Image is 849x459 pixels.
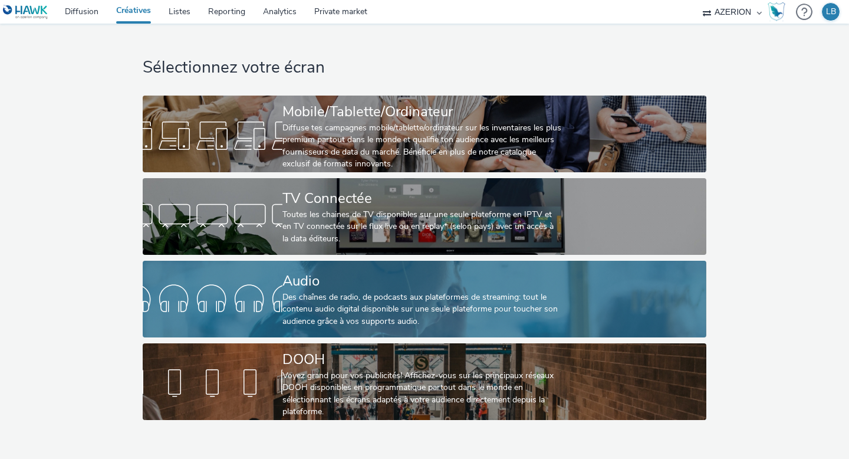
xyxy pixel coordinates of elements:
[143,178,706,255] a: TV ConnectéeToutes les chaines de TV disponibles sur une seule plateforme en IPTV et en TV connec...
[282,271,562,291] div: Audio
[282,291,562,327] div: Des chaînes de radio, de podcasts aux plateformes de streaming: tout le contenu audio digital dis...
[143,57,706,79] h1: Sélectionnez votre écran
[768,2,785,21] img: Hawk Academy
[143,96,706,172] a: Mobile/Tablette/OrdinateurDiffuse tes campagnes mobile/tablette/ordinateur sur les inventaires le...
[282,122,562,171] div: Diffuse tes campagnes mobile/tablette/ordinateur sur les inventaires les plus premium partout dan...
[282,370,562,418] div: Voyez grand pour vos publicités! Affichez-vous sur les principaux réseaux DOOH disponibles en pro...
[282,349,562,370] div: DOOH
[826,3,836,21] div: LB
[282,101,562,122] div: Mobile/Tablette/Ordinateur
[282,188,562,209] div: TV Connectée
[143,343,706,420] a: DOOHVoyez grand pour vos publicités! Affichez-vous sur les principaux réseaux DOOH disponibles en...
[3,5,48,19] img: undefined Logo
[282,209,562,245] div: Toutes les chaines de TV disponibles sur une seule plateforme en IPTV et en TV connectée sur le f...
[143,261,706,337] a: AudioDes chaînes de radio, de podcasts aux plateformes de streaming: tout le contenu audio digita...
[768,2,790,21] a: Hawk Academy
